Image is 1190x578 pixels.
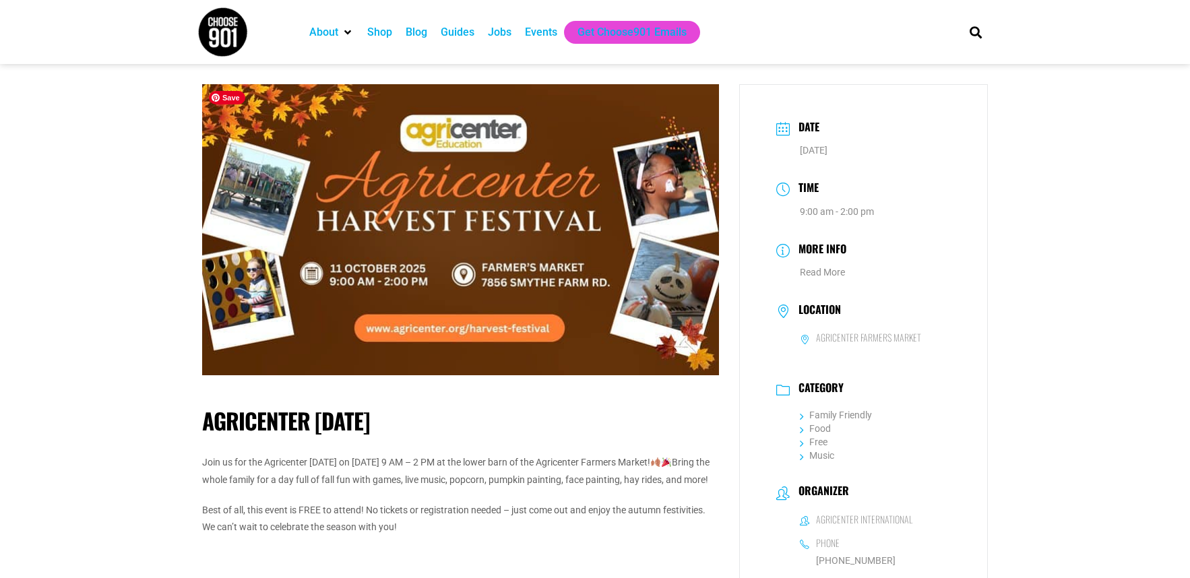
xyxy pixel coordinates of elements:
a: Blog [406,24,427,40]
a: Shop [367,24,392,40]
h3: Organizer [792,484,849,501]
img: 🍂 [651,457,660,467]
a: Music [800,450,834,461]
a: About [309,24,338,40]
a: Free [800,437,827,447]
h6: Agricenter Farmers Market [816,331,921,344]
p: Join us for the Agricenter [DATE] on [DATE] 9 AM – 2 PM at the lower barn of the Agricenter Farme... [202,454,719,488]
abbr: 9:00 am - 2:00 pm [800,206,874,217]
img: 🎉 [662,457,671,467]
a: Family Friendly [800,410,872,420]
div: About [303,21,361,44]
span: Save [209,91,245,104]
a: Guides [441,24,474,40]
h6: Agricenter International [816,513,912,525]
a: Events [525,24,557,40]
nav: Main nav [303,21,947,44]
a: Get Choose901 Emails [577,24,687,40]
a: Read More [800,267,845,278]
h1: Agricenter [DATE] [202,408,719,435]
h3: Time [792,179,819,199]
h3: More Info [792,240,846,260]
a: Food [800,423,831,434]
span: [DATE] [800,145,827,156]
h3: Date [792,119,819,138]
a: Jobs [488,24,511,40]
h6: Phone [816,537,840,549]
h3: Category [792,381,844,397]
a: [PHONE_NUMBER] [800,552,896,569]
p: Best of all, this event is FREE to attend! No tickets or registration needed – just come out and ... [202,502,719,536]
div: Search [965,21,987,43]
h3: Location [792,303,841,319]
